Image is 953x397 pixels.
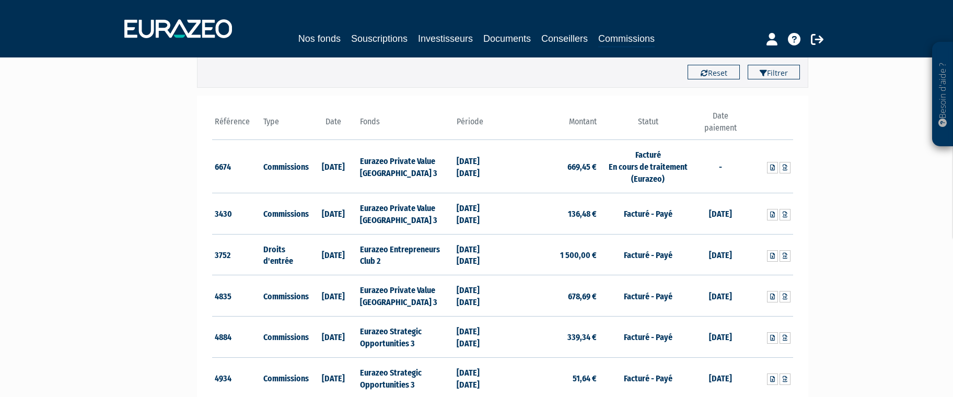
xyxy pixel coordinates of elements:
th: Période [454,110,503,140]
a: Souscriptions [351,31,408,46]
a: Documents [483,31,531,46]
td: 4884 [212,316,261,357]
td: [DATE] [309,316,357,357]
td: 136,48 € [503,193,599,234]
td: 339,34 € [503,316,599,357]
td: Eurazeo Private Value [GEOGRAPHIC_DATA] 3 [357,140,454,193]
td: 3752 [212,234,261,275]
td: Commissions [261,193,309,234]
td: Eurazeo Strategic Opportunities 3 [357,316,454,357]
a: Nos fonds [298,31,341,46]
th: Fonds [357,110,454,140]
th: Type [261,110,309,140]
td: Facturé - Payé [599,234,696,275]
td: Facturé - Payé [599,275,696,317]
td: 4835 [212,275,261,317]
td: [DATE] [309,193,357,234]
td: 1 500,00 € [503,234,599,275]
td: [DATE] [309,234,357,275]
p: Besoin d'aide ? [937,48,949,142]
img: 1732889491-logotype_eurazeo_blanc_rvb.png [124,19,232,38]
td: 678,69 € [503,275,599,317]
td: Facturé - Payé [599,316,696,357]
td: Facturé En cours de traitement (Eurazeo) [599,140,696,193]
td: Eurazeo Private Value [GEOGRAPHIC_DATA] 3 [357,193,454,234]
td: [DATE] [309,275,357,317]
td: - [696,140,745,193]
td: [DATE] [696,316,745,357]
button: Filtrer [748,65,800,79]
th: Date [309,110,357,140]
td: Facturé - Payé [599,193,696,234]
td: Eurazeo Private Value [GEOGRAPHIC_DATA] 3 [357,275,454,317]
th: Référence [212,110,261,140]
td: 6674 [212,140,261,193]
td: 3430 [212,193,261,234]
td: [DATE] [696,193,745,234]
td: Eurazeo Entrepreneurs Club 2 [357,234,454,275]
td: [DATE] [DATE] [454,193,503,234]
td: Commissions [261,140,309,193]
td: [DATE] [309,140,357,193]
td: 669,45 € [503,140,599,193]
td: [DATE] [696,234,745,275]
td: Commissions [261,275,309,317]
td: [DATE] [DATE] [454,275,503,317]
td: [DATE] [DATE] [454,234,503,275]
a: Conseillers [541,31,588,46]
td: Droits d'entrée [261,234,309,275]
th: Montant [503,110,599,140]
a: Commissions [598,31,655,48]
a: Investisseurs [418,31,473,46]
td: [DATE] [DATE] [454,140,503,193]
th: Date paiement [696,110,745,140]
th: Statut [599,110,696,140]
td: [DATE] [696,275,745,317]
td: [DATE] [DATE] [454,316,503,357]
td: Commissions [261,316,309,357]
button: Reset [688,65,740,79]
